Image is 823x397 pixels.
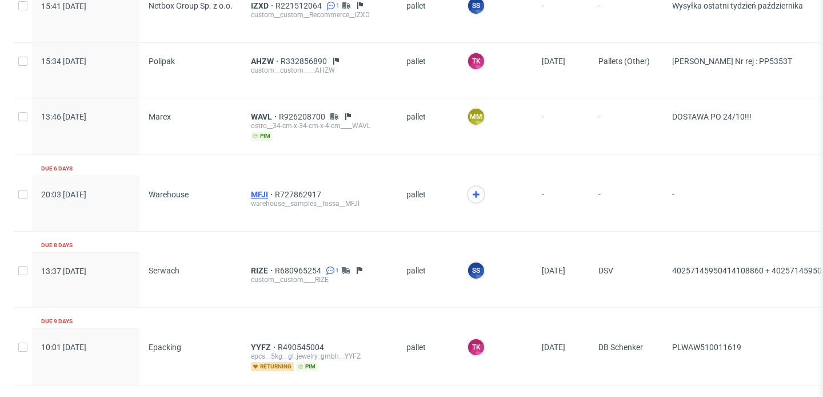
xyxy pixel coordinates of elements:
[468,263,484,279] figcaption: SS
[41,241,73,250] div: Due 8 days
[279,112,327,121] a: R926208700
[251,275,388,284] div: custom__custom____RIZE
[251,343,278,352] a: YYFZ
[598,343,654,371] span: DB Schenker
[149,343,181,352] span: Epacking
[542,343,565,352] span: [DATE]
[406,57,449,84] span: pallet
[41,2,86,11] span: 15:41 [DATE]
[406,1,449,29] span: pallet
[406,190,449,217] span: pallet
[251,266,275,275] a: RIZE
[598,1,654,29] span: -
[542,57,565,66] span: [DATE]
[598,266,654,293] span: DSV
[41,343,86,352] span: 10:01 [DATE]
[149,190,189,199] span: Warehouse
[251,10,388,19] div: custom__custom__Recommerce__IZXD
[149,112,171,121] span: Marex
[296,362,318,371] span: pim
[672,112,752,121] span: DOSTAWA PO 24/10!!!
[542,1,580,29] span: -
[41,267,86,276] span: 13:37 [DATE]
[406,266,449,293] span: pallet
[149,1,233,10] span: Netbox Group Sp. z o.o.
[41,164,73,173] div: Due 6 days
[251,121,388,130] div: ostro__34-cm-x-34-cm-x-4-cm____WAVL
[41,112,86,121] span: 13:46 [DATE]
[41,190,86,199] span: 20:03 [DATE]
[672,1,803,10] span: Wysyłka ostatni tydzień października
[149,266,179,275] span: Serwach
[275,266,323,275] a: R680965254
[251,57,281,66] a: AHZW
[598,112,654,141] span: -
[468,339,484,355] figcaption: TK
[542,190,580,217] span: -
[149,57,175,66] span: Polipak
[251,190,275,199] a: MFJI
[468,109,484,125] figcaption: MM
[406,343,449,371] span: pallet
[672,343,741,352] span: PLWAW510011619
[672,57,792,66] span: [PERSON_NAME] Nr rej : PP5353T
[251,132,273,141] span: pim
[336,1,339,10] span: 1
[251,66,388,75] div: custom__custom____AHZW
[278,343,326,352] a: R490545004
[275,1,324,10] a: R221512064
[598,57,654,84] span: Pallets (Other)
[542,112,580,141] span: -
[323,266,339,275] a: 1
[324,1,339,10] a: 1
[251,112,279,121] a: WAVL
[542,266,565,275] span: [DATE]
[251,1,275,10] a: IZXD
[281,57,329,66] a: R332856890
[41,317,73,326] div: Due 9 days
[335,266,339,275] span: 1
[406,112,449,141] span: pallet
[251,362,294,371] span: returning
[251,352,388,361] div: epcs__5kg__gl_jewelry_gmbh__YYFZ
[468,53,484,69] figcaption: TK
[275,190,323,199] a: R727862917
[598,190,654,217] span: -
[251,199,388,208] div: warehouse__samples__fossa__MFJI
[41,57,86,66] span: 15:34 [DATE]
